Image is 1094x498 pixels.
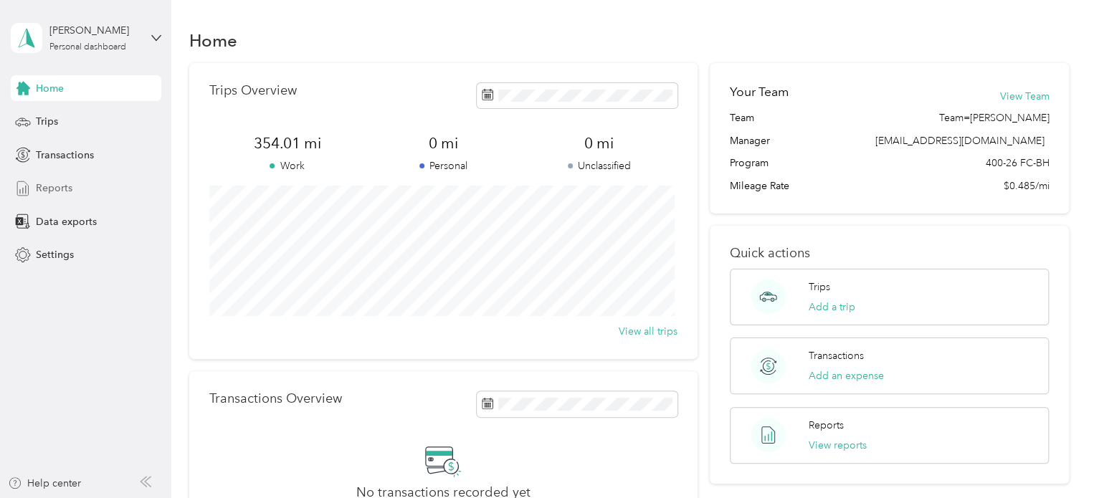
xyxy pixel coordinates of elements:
span: [EMAIL_ADDRESS][DOMAIN_NAME] [875,135,1044,147]
button: Add an expense [809,368,884,383]
p: Reports [809,418,844,433]
p: Transactions [809,348,864,363]
p: Personal [365,158,521,173]
span: Reports [36,181,72,196]
button: Help center [8,476,81,491]
iframe: Everlance-gr Chat Button Frame [1014,418,1094,498]
span: Data exports [36,214,97,229]
div: Personal dashboard [49,43,126,52]
p: Work [209,158,366,173]
span: Program [730,155,769,171]
span: Manager [730,133,770,148]
div: [PERSON_NAME] [49,23,139,38]
span: 0 mi [521,133,677,153]
button: View reports [809,438,867,453]
h2: Your Team [730,83,789,101]
p: Quick actions [730,246,1049,261]
span: Team [730,110,754,125]
span: Mileage Rate [730,178,789,193]
span: $0.485/mi [1003,178,1049,193]
p: Trips Overview [209,83,297,98]
span: Settings [36,247,74,262]
span: Team=[PERSON_NAME] [938,110,1049,125]
span: Transactions [36,148,94,163]
span: Home [36,81,64,96]
span: Trips [36,114,58,129]
button: View all trips [619,324,677,339]
span: 0 mi [365,133,521,153]
p: Transactions Overview [209,391,342,406]
p: Unclassified [521,158,677,173]
button: View Team [999,89,1049,104]
span: 400-26 FC-BH [985,155,1049,171]
h1: Home [189,33,237,48]
p: Trips [809,279,830,295]
button: Add a trip [809,300,855,315]
span: 354.01 mi [209,133,366,153]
